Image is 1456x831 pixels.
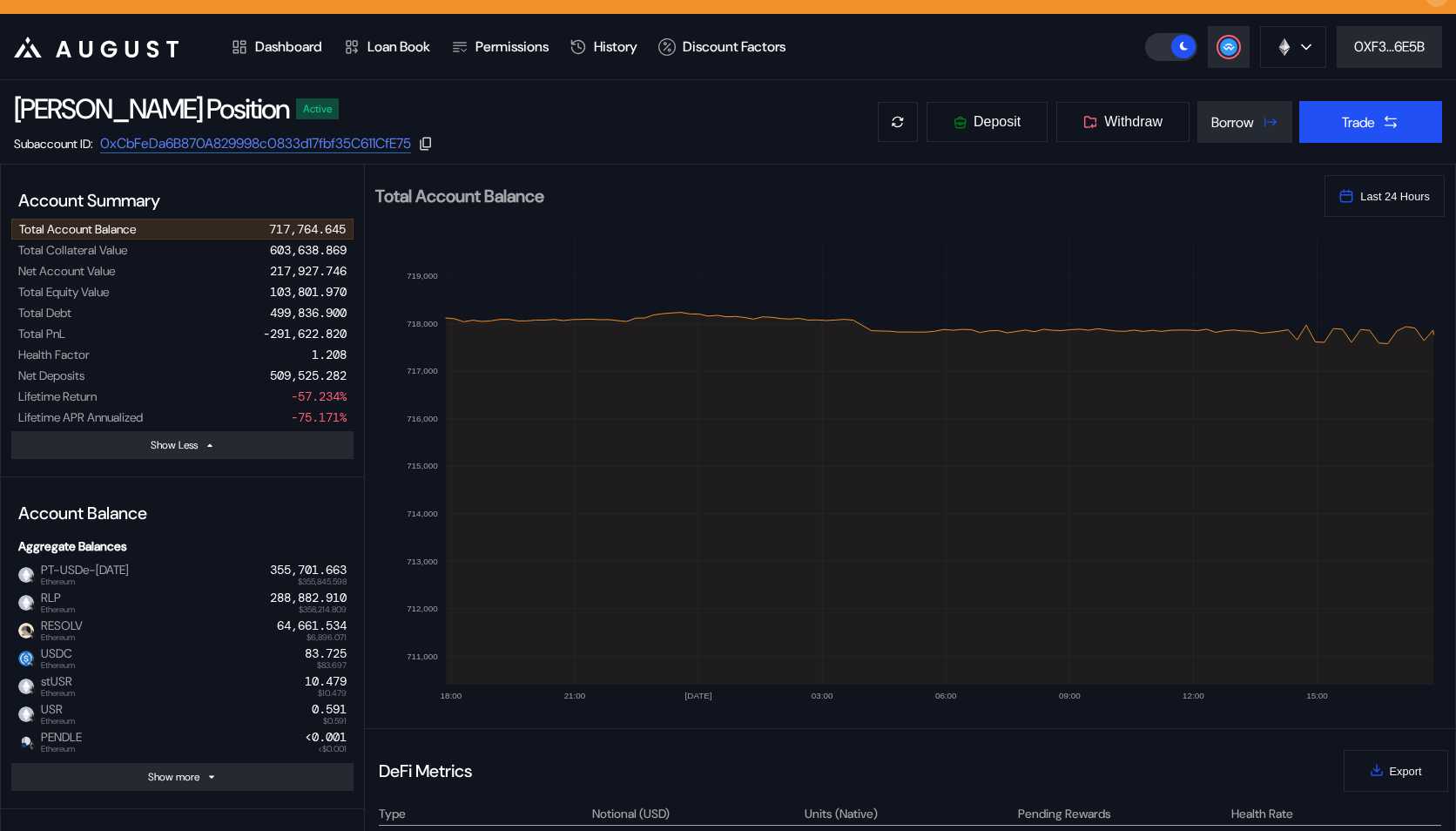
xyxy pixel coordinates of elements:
div: <0.001 [305,730,347,745]
span: $83.697 [317,661,347,670]
text: 06:00 [935,691,957,700]
img: svg+xml,%3c [28,602,37,611]
div: [PERSON_NAME] Position [14,91,289,127]
div: Account Balance [11,495,354,531]
text: [DATE] [685,691,712,700]
span: Ethereum [41,661,75,670]
text: 15:00 [1306,691,1328,700]
span: USR [34,702,75,725]
span: USDC [34,646,75,669]
div: Subaccount ID: [14,136,93,152]
div: 288,882.910 [270,591,347,605]
span: $358,214.809 [299,605,347,614]
span: $10.479 [318,689,347,698]
text: 714,000 [407,509,438,518]
text: 719,000 [407,271,438,280]
div: History [594,37,637,56]
a: 0xCbFeDa6B870A829998c0833d17fbf35C611CfE75 [100,134,411,153]
img: Pendle_Logo_Normal-03.png [18,734,34,750]
button: Show more [11,763,354,791]
div: Account Summary [11,182,354,219]
span: $355,845.598 [298,578,347,586]
text: 09:00 [1059,691,1081,700]
text: 716,000 [407,414,438,423]
span: Ethereum [41,605,75,614]
div: Trade [1342,113,1375,132]
img: empty-token.png [18,595,34,611]
div: -75.171% [291,409,347,425]
span: PT-USDe-[DATE] [34,563,129,585]
div: 509,525.282 [270,368,347,383]
div: 83.725 [305,646,347,661]
span: Ethereum [41,745,82,753]
img: svg+xml,%3c [28,574,37,583]
img: svg+xml,%3c [28,686,37,694]
a: Dashboard [220,15,333,79]
span: Ethereum [41,633,83,642]
img: empty-token.png [18,706,34,722]
a: Permissions [441,15,559,79]
div: Lifetime APR Annualized [18,409,143,425]
button: Borrow [1197,101,1292,143]
span: PENDLE [34,730,82,753]
div: 499,836.900 [270,305,347,321]
span: stUSR [34,674,75,697]
div: 10.479 [305,674,347,689]
text: 03:00 [812,691,833,700]
img: empty-token.png [18,567,34,583]
button: Export [1344,750,1448,792]
div: 0XF3...6E5B [1354,37,1425,56]
button: Withdraw [1055,101,1190,143]
div: 717,764.645 [269,221,346,237]
img: svg+xml,%3c [28,630,37,638]
div: Dashboard [255,37,322,56]
span: Ethereum [41,689,75,698]
a: Loan Book [333,15,441,79]
img: svg+xml,%3c [28,713,37,722]
div: Pending Rewards [1018,806,1111,821]
div: Units (Native) [805,806,878,821]
img: svg+xml,%3c [28,658,37,666]
img: empty-token.png [18,679,34,694]
div: 1.208 [312,347,347,362]
div: Total Debt [18,305,71,321]
span: RLP [34,591,75,613]
div: Notional (USD) [592,806,670,821]
span: <$0.001 [318,745,347,753]
span: Ethereum [41,717,75,726]
div: 217,927.746 [270,263,347,279]
div: Net Deposits [18,368,84,383]
div: Health Factor [18,347,90,362]
div: Permissions [475,37,549,56]
text: 715,000 [407,461,438,470]
img: chain logo [1275,37,1294,57]
div: Total Account Balance [19,221,136,237]
div: Loan Book [367,37,430,56]
div: Active [303,103,332,115]
div: Show Less [151,438,198,452]
text: 717,000 [407,366,438,375]
span: Last 24 Hours [1360,190,1430,203]
img: svg+xml,%3c [28,741,37,750]
div: Total Collateral Value [18,242,127,258]
div: Health Rate [1231,806,1293,821]
text: 18:00 [441,691,462,700]
div: Net Account Value [18,263,115,279]
text: 711,000 [407,652,438,661]
div: 103,801.970 [270,284,347,300]
text: 718,000 [407,319,438,328]
button: chain logo [1260,26,1326,68]
button: Deposit [926,101,1048,143]
text: 713,000 [407,557,438,566]
text: 21:00 [564,691,586,700]
text: 712,000 [407,604,438,613]
text: 12:00 [1183,691,1204,700]
span: RESOLV [34,618,83,641]
div: Total Equity Value [18,284,109,300]
a: History [559,15,648,79]
div: DeFi Metrics [379,760,472,782]
div: Type [379,806,406,821]
div: Aggregate Balances [11,531,354,561]
button: Show Less [11,431,354,459]
div: 603,638.869 [270,242,347,258]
